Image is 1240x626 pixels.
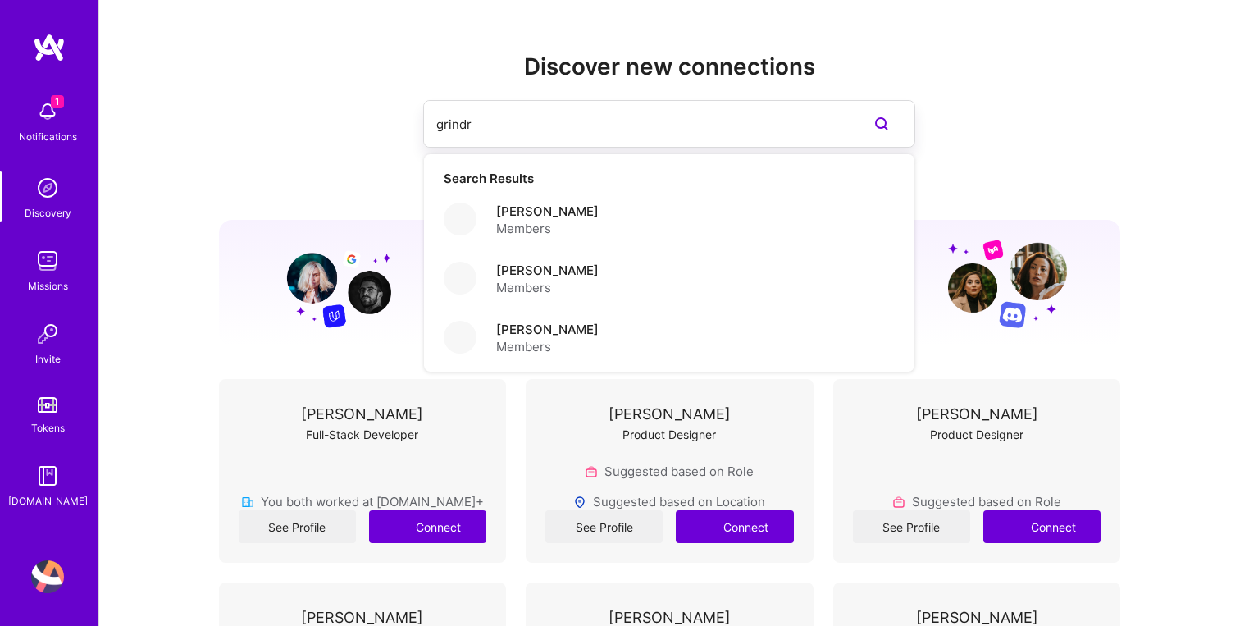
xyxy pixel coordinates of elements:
[496,279,599,296] span: Members
[853,510,970,543] a: See Profile
[51,95,64,108] span: 1
[369,510,486,543] button: Connect
[454,213,467,226] i: icon Search
[872,114,891,134] i: icon SearchPurple
[454,331,467,344] i: icon Search
[480,397,490,407] i: icon Close
[301,405,423,423] div: [PERSON_NAME]
[33,33,66,62] img: logo
[31,560,64,593] img: User Avatar
[31,95,64,128] img: bell
[1009,519,1023,534] i: icon Connect
[35,350,61,368] div: Invite
[25,204,71,222] div: Discovery
[496,262,599,279] span: [PERSON_NAME]
[31,244,64,277] img: teamwork
[28,277,68,295] div: Missions
[31,459,64,492] img: guide book
[454,272,467,285] i: icon Search
[545,510,663,543] a: See Profile
[38,397,57,413] img: tokens
[609,609,731,626] div: [PERSON_NAME]
[8,492,88,509] div: [DOMAIN_NAME]
[573,493,765,510] div: Suggested based on Location
[496,220,599,237] span: Members
[701,519,716,534] i: icon Connect
[306,426,418,443] div: Full-Stack Developer
[496,321,599,338] span: [PERSON_NAME]
[622,426,716,443] div: Product Designer
[948,239,1067,328] img: Grow your network
[394,519,408,534] i: icon Connect
[916,405,1038,423] div: [PERSON_NAME]
[892,496,905,509] img: Role icon
[239,510,356,543] a: See Profile
[496,203,599,220] span: [PERSON_NAME]
[241,496,254,509] img: company icon
[301,609,423,626] div: [PERSON_NAME]
[424,171,914,186] h4: Search Results
[676,510,793,543] button: Connect
[272,238,391,328] img: Grow your network
[480,601,490,610] i: icon Close
[1094,601,1104,610] i: icon Close
[930,426,1023,443] div: Product Designer
[436,103,837,145] input: Search builders by name
[983,510,1101,543] button: Connect
[31,419,65,436] div: Tokens
[241,493,484,510] div: You both worked at [DOMAIN_NAME]+
[786,601,796,610] i: icon Close
[1094,397,1104,407] i: icon Close
[573,496,586,509] img: Locations icon
[219,53,1121,80] h2: Discover new connections
[31,318,64,350] img: Invite
[496,338,599,355] span: Members
[609,405,731,423] div: [PERSON_NAME]
[19,128,77,145] div: Notifications
[892,493,1061,510] div: Suggested based on Role
[585,465,598,478] img: Role icon
[786,397,796,407] i: icon Close
[31,171,64,204] img: discovery
[916,609,1038,626] div: [PERSON_NAME]
[585,463,754,480] div: Suggested based on Role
